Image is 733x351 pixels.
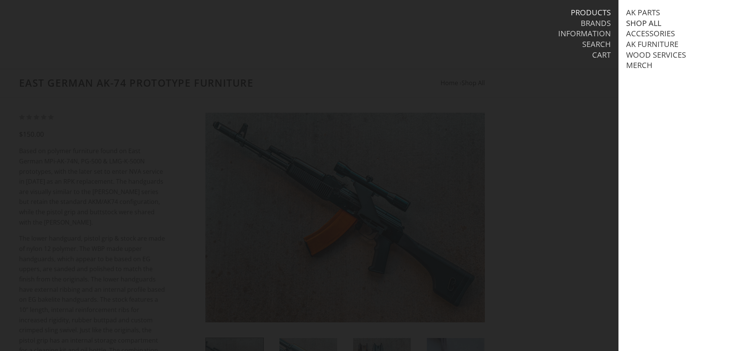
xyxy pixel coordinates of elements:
a: Wood Services [626,50,686,60]
a: Shop All [626,18,661,28]
a: Merch [626,60,652,70]
a: Accessories [626,29,675,39]
a: Information [558,29,611,39]
a: Cart [592,50,611,60]
a: AK Furniture [626,39,678,49]
a: Brands [581,18,611,28]
a: Search [582,39,611,49]
a: Products [571,8,611,18]
a: AK Parts [626,8,660,18]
